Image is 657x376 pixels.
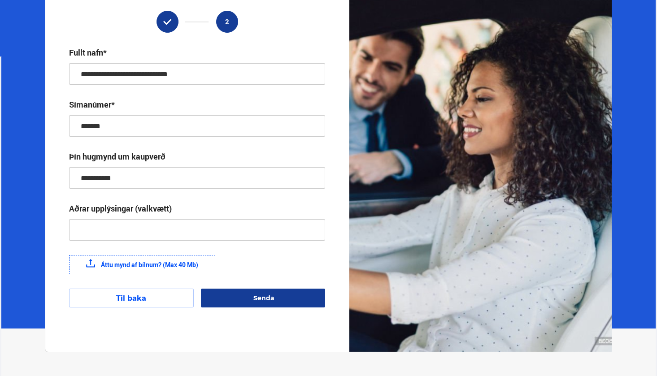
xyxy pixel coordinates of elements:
[253,294,274,302] span: Senda
[7,4,34,30] button: Open LiveChat chat widget
[225,18,229,26] span: 2
[69,289,193,307] button: Til baka
[69,203,172,214] div: Aðrar upplýsingar (valkvætt)
[69,99,115,110] div: Símanúmer*
[69,151,165,162] div: Þín hugmynd um kaupverð
[201,289,325,307] button: Senda
[69,47,107,58] div: Fullt nafn*
[69,255,215,274] label: Áttu mynd af bílnum? (Max 40 Mb)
